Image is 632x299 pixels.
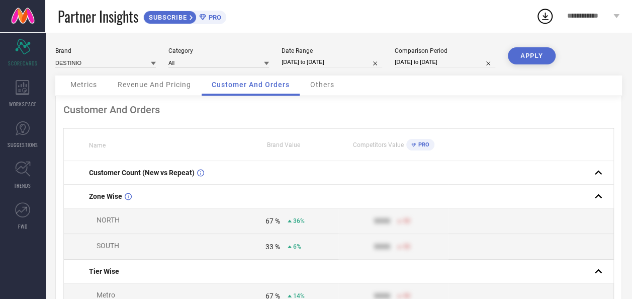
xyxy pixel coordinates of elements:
span: PRO [206,14,221,21]
span: SCORECARDS [8,59,38,67]
input: Select date range [282,57,382,67]
span: Zone Wise [89,192,122,200]
span: 36% [293,217,305,225]
div: 9999 [374,243,390,251]
span: 50 [403,217,410,225]
span: Revenue And Pricing [118,81,191,89]
span: Others [310,81,334,89]
div: 9999 [374,217,390,225]
div: Category [168,47,269,54]
span: Partner Insights [58,6,138,27]
span: Brand Value [267,141,300,148]
span: Tier Wise [89,267,119,275]
button: APPLY [508,47,556,64]
span: PRO [416,141,429,148]
input: Select comparison period [395,57,495,67]
span: Metrics [70,81,97,89]
div: 67 % [265,217,280,225]
div: Open download list [536,7,554,25]
span: 50 [403,243,410,250]
span: TRENDS [14,182,31,189]
span: SOUTH [97,242,119,250]
span: Metro [97,291,115,299]
span: Competitors Value [353,141,404,148]
span: WORKSPACE [9,100,37,108]
span: NORTH [97,216,120,224]
span: SUBSCRIBE [144,14,190,21]
span: 6% [293,243,301,250]
span: FWD [18,222,28,230]
div: Date Range [282,47,382,54]
div: Comparison Period [395,47,495,54]
span: SUGGESTIONS [8,141,38,148]
div: 33 % [265,243,280,251]
a: SUBSCRIBEPRO [143,8,226,24]
span: Customer And Orders [212,81,290,89]
span: Name [89,142,106,149]
div: Customer And Orders [63,104,614,116]
div: Brand [55,47,156,54]
span: Customer Count (New vs Repeat) [89,169,195,177]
